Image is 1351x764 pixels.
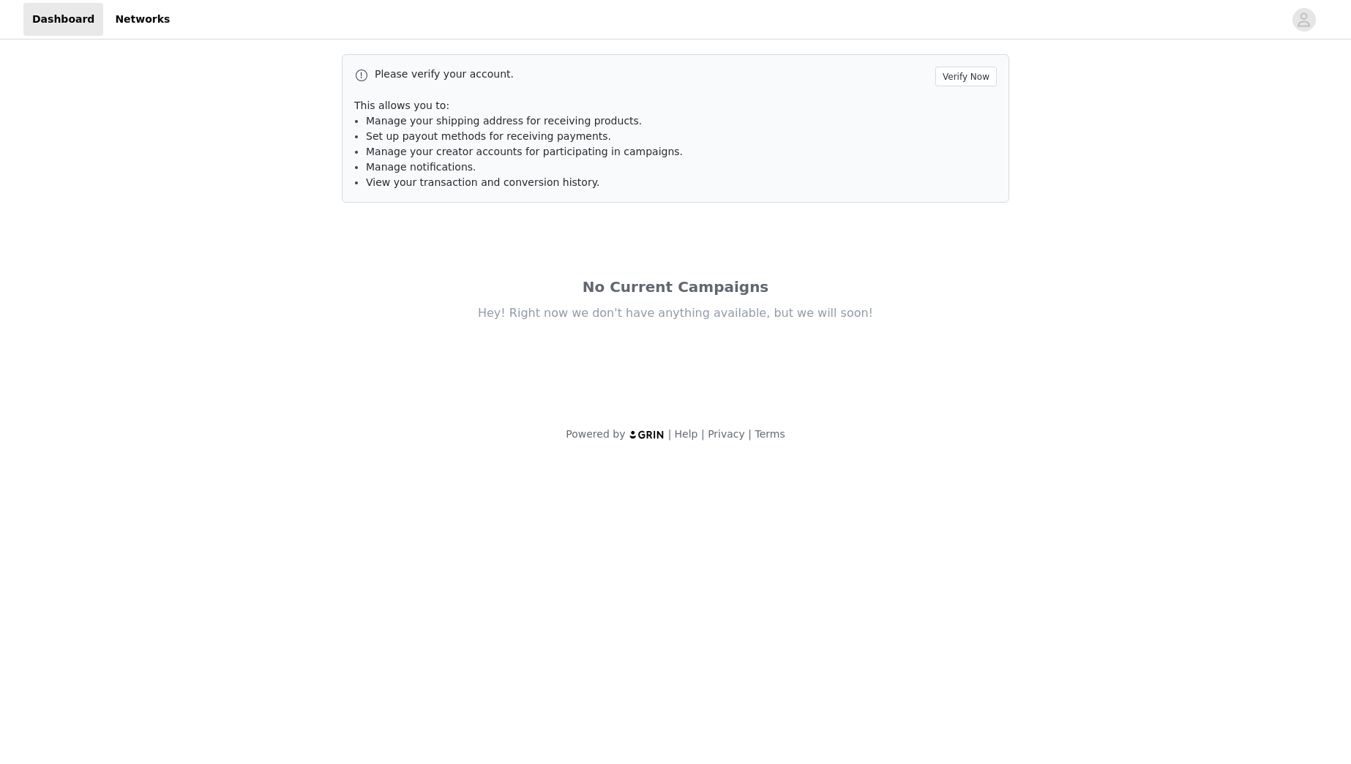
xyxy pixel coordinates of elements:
p: Please verify your account. [375,67,929,82]
span: Manage your creator accounts for participating in campaigns. [366,146,683,157]
span: Manage your shipping address for receiving products. [366,115,642,127]
span: | [668,428,672,440]
a: Help [675,428,698,440]
div: avatar [1297,8,1311,31]
div: No Current Campaigns [368,276,983,298]
span: | [748,428,752,440]
a: Dashboard [23,3,103,36]
p: This allows you to: [354,98,997,113]
img: logo [629,430,665,439]
span: Manage notifications. [366,161,476,173]
span: Set up payout methods for receiving payments. [366,130,611,142]
button: Verify Now [935,67,997,86]
a: Terms [755,428,785,440]
span: | [701,428,705,440]
div: Hey! Right now we don't have anything available, but we will soon! [368,305,983,321]
a: Privacy [708,428,745,440]
span: Powered by [566,428,625,440]
a: Networks [106,3,179,36]
span: View your transaction and conversion history. [366,176,599,188]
